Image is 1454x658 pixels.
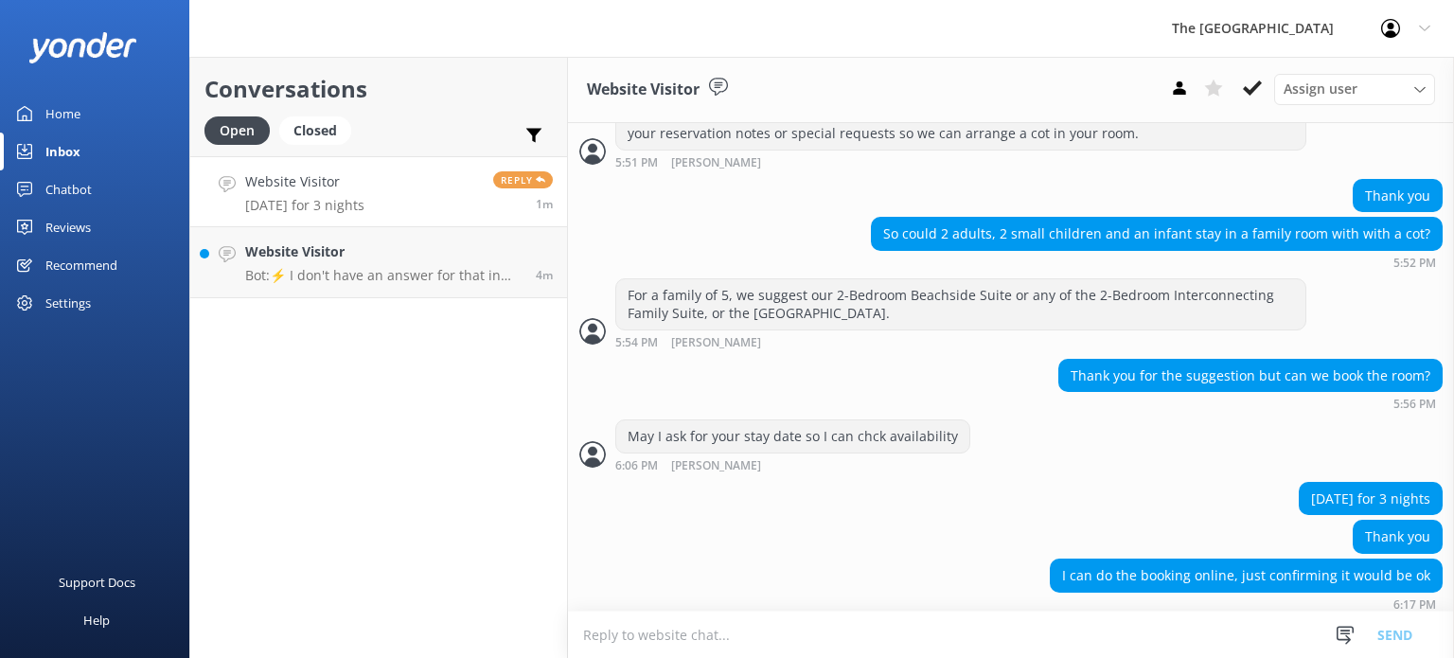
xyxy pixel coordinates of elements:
div: I can do the booking online, just confirming it would be ok [1051,560,1442,592]
strong: 6:17 PM [1393,599,1436,611]
div: May I ask for your stay date so I can chck availability [616,420,969,453]
div: Aug 31 2025 11:51pm (UTC -10:00) Pacific/Honolulu [615,155,1306,169]
strong: 6:06 PM [615,460,658,472]
div: Chatbot [45,170,92,208]
h2: Conversations [204,71,553,107]
strong: 5:51 PM [615,157,658,169]
div: Closed [279,116,351,145]
strong: 5:56 PM [1393,399,1436,410]
div: Settings [45,284,91,322]
textarea: To enrich screen reader interactions, please activate Accessibility in Grammarly extension settings [568,612,1454,658]
div: Inbox [45,133,80,170]
h3: Website Visitor [587,78,700,102]
div: Sep 01 2025 12:06am (UTC -10:00) Pacific/Honolulu [615,458,970,472]
div: [DATE] for 3 nights [1300,483,1442,515]
a: Website VisitorBot:⚡ I don't have an answer for that in my knowledge base. Please try and rephras... [190,227,567,298]
div: Aug 31 2025 11:52pm (UTC -10:00) Pacific/Honolulu [871,256,1443,269]
span: [PERSON_NAME] [671,460,761,472]
div: Open [204,116,270,145]
strong: 5:54 PM [615,337,658,349]
span: Sep 01 2025 12:17am (UTC -10:00) Pacific/Honolulu [536,196,553,212]
div: Reviews [45,208,91,246]
p: [DATE] for 3 nights [245,197,364,214]
div: Aug 31 2025 11:54pm (UTC -10:00) Pacific/Honolulu [615,335,1306,349]
strong: 5:52 PM [1393,258,1436,269]
h4: Website Visitor [245,241,522,262]
div: Assign User [1274,74,1435,104]
div: So could 2 adults, 2 small children and an infant stay in a family room with with a cot? [872,218,1442,250]
a: Closed [279,119,361,140]
div: Thank you [1354,180,1442,212]
div: Sep 01 2025 12:17am (UTC -10:00) Pacific/Honolulu [1050,597,1443,611]
span: Reply [493,171,553,188]
div: Support Docs [59,563,135,601]
div: Aug 31 2025 11:56pm (UTC -10:00) Pacific/Honolulu [1058,397,1443,410]
div: Thank you for the suggestion but can we book the room? [1059,360,1442,392]
span: [PERSON_NAME] [671,157,761,169]
img: yonder-white-logo.png [28,32,137,63]
a: Open [204,119,279,140]
span: Sep 01 2025 12:13am (UTC -10:00) Pacific/Honolulu [536,267,553,283]
div: Yes, please include all kids in your reservation, including the infant. You may put the ages of t... [616,98,1305,149]
span: Assign user [1284,79,1357,99]
div: Help [83,601,110,639]
div: Recommend [45,246,117,284]
a: Website Visitor[DATE] for 3 nightsReply1m [190,156,567,227]
div: For a family of 5, we suggest our 2-Bedroom Beachside Suite or any of the 2-Bedroom Interconnecti... [616,279,1305,329]
h4: Website Visitor [245,171,364,192]
span: [PERSON_NAME] [671,337,761,349]
p: Bot: ⚡ I don't have an answer for that in my knowledge base. Please try and rephrase your questio... [245,267,522,284]
div: Thank you [1354,521,1442,553]
div: Home [45,95,80,133]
